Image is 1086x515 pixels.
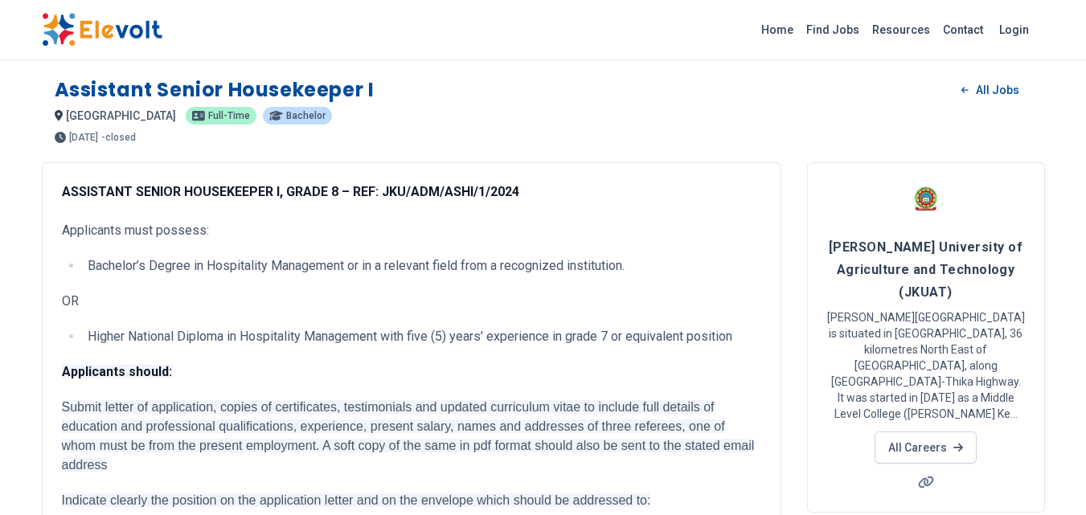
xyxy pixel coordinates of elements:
[829,239,1022,300] span: [PERSON_NAME] University of Agriculture and Technology (JKUAT)
[755,17,800,43] a: Home
[827,309,1025,422] p: [PERSON_NAME][GEOGRAPHIC_DATA] is situated in [GEOGRAPHIC_DATA], 36 kilometres North East of [GEO...
[936,17,990,43] a: Contact
[208,111,250,121] span: Full-time
[101,133,136,142] p: - closed
[62,292,761,311] p: OR
[866,17,936,43] a: Resources
[42,13,162,47] img: Elevolt
[55,77,375,103] h1: Assistant Senior Housekeeper I
[800,17,866,43] a: Find Jobs
[62,400,755,472] span: Submit letter of application, copies of certificates, testimonials and updated curriculum vitae t...
[66,109,176,122] span: [GEOGRAPHIC_DATA]
[62,493,651,507] span: Indicate clearly the position on the application letter and on the envelope which should be addre...
[875,431,977,464] a: All Careers
[286,111,326,121] span: Bachelor
[69,133,98,142] span: [DATE]
[83,327,761,346] li: Higher National Diploma in Hospitality Management with five (5) years’ experience in grade 7 or e...
[990,14,1039,46] a: Login
[62,182,761,240] p: Applicants must possess:
[62,184,519,199] strong: ASSISTANT SENIOR HOUSEKEEPER I, GRADE 8 – REF: JKU/ADM/ASHI/1/2024
[906,182,946,223] img: Jomo Kenyatta University of Agriculture and Technology (JKUAT)
[62,364,172,379] strong: Applicants should:
[83,256,761,276] li: Bachelor’s Degree in Hospitality Management or in a relevant field from a recognized institution.
[949,78,1031,102] a: All Jobs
